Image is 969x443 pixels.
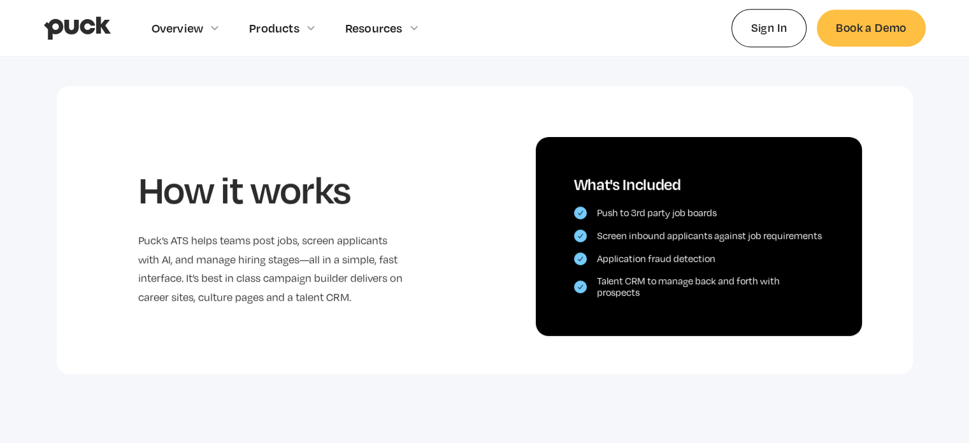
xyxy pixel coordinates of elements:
[817,10,925,46] a: Book a Demo
[138,166,403,211] h2: How it works
[597,207,717,219] div: Push to 3rd party job boards
[578,210,583,215] img: Checkmark icon
[578,233,583,238] img: Checkmark icon
[152,21,204,35] div: Overview
[574,175,824,194] div: What's Included
[249,21,299,35] div: Products
[597,253,715,265] div: Application fraud detection
[597,275,824,298] div: Talent CRM to manage back and forth with prospects
[578,256,583,261] img: Checkmark icon
[578,284,583,289] img: Checkmark icon
[731,9,807,47] a: Sign In
[345,21,403,35] div: Resources
[597,230,822,242] div: Screen inbound applicants against job requirements
[138,231,403,307] p: Puck’s ATS helps teams post jobs, screen applicants with AI, and manage hiring stages—all in a si...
